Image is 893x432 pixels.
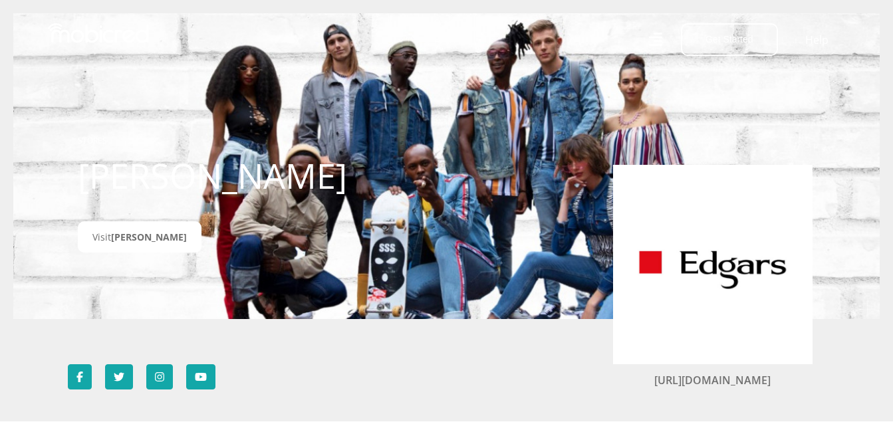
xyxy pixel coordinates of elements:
[78,135,107,146] a: STORES
[78,155,374,196] h1: [PERSON_NAME]
[633,185,793,344] img: Edgars
[654,373,771,387] a: [URL][DOMAIN_NAME]
[78,221,201,253] a: Visit[PERSON_NAME]
[146,364,173,389] a: Follow Edgars on Instagram
[48,23,149,43] img: Mobicred
[186,364,215,389] a: Subscribe to Edgars on YouTube
[68,364,92,389] a: Follow Edgars on Facebook
[111,231,187,243] span: [PERSON_NAME]
[105,364,133,389] a: Follow Edgars on Twitter
[681,23,778,56] button: Get Started
[805,31,829,49] a: Help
